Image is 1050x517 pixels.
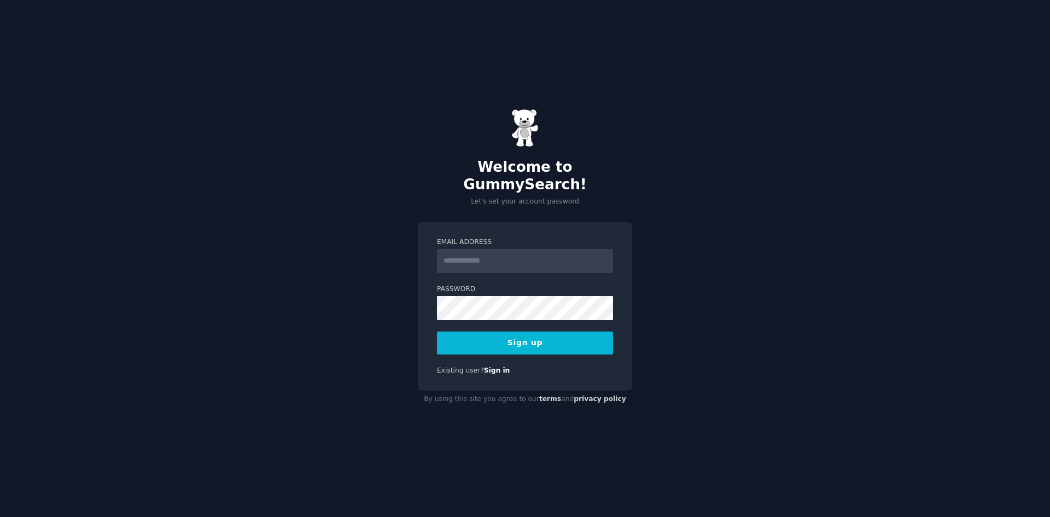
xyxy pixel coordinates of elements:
div: By using this site you agree to our and [418,391,632,408]
span: Existing user? [437,367,484,374]
label: Password [437,284,613,294]
img: Gummy Bear [511,109,539,147]
button: Sign up [437,332,613,355]
a: privacy policy [574,395,626,403]
label: Email Address [437,237,613,247]
p: Let's set your account password [418,197,632,207]
a: terms [539,395,561,403]
h2: Welcome to GummySearch! [418,159,632,193]
a: Sign in [484,367,510,374]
